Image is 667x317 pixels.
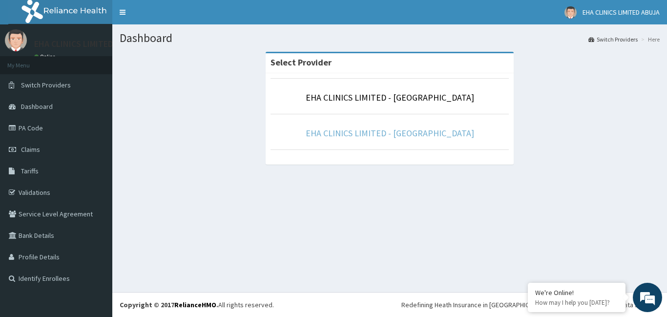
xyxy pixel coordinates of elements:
span: Dashboard [21,102,53,111]
span: Switch Providers [21,81,71,89]
h1: Dashboard [120,32,660,44]
span: Claims [21,145,40,154]
footer: All rights reserved. [112,292,667,317]
span: Tariffs [21,167,39,175]
p: EHA CLINICS LIMITED ABUJA [34,40,140,48]
a: Switch Providers [588,35,638,43]
li: Here [639,35,660,43]
a: EHA CLINICS LIMITED - [GEOGRAPHIC_DATA] [306,127,474,139]
a: EHA CLINICS LIMITED - [GEOGRAPHIC_DATA] [306,92,474,103]
img: User Image [564,6,577,19]
p: How may I help you today? [535,298,618,307]
div: Redefining Heath Insurance in [GEOGRAPHIC_DATA] using Telemedicine and Data Science! [401,300,660,310]
img: User Image [5,29,27,51]
div: We're Online! [535,288,618,297]
a: Online [34,53,58,60]
strong: Select Provider [271,57,332,68]
a: RelianceHMO [174,300,216,309]
strong: Copyright © 2017 . [120,300,218,309]
span: EHA CLINICS LIMITED ABUJA [583,8,660,17]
